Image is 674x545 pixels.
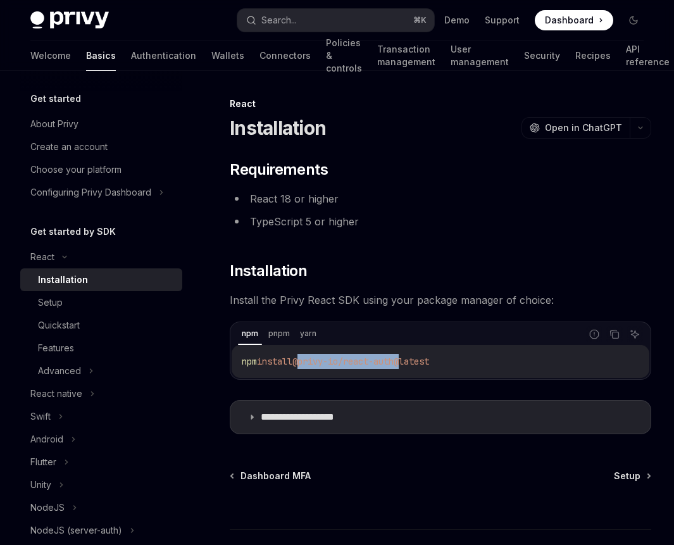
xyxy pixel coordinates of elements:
div: pnpm [265,326,294,341]
a: Choose your platform [20,158,182,181]
div: Configuring Privy Dashboard [30,185,151,200]
span: Setup [614,470,640,482]
a: Setup [20,291,182,314]
a: User management [451,41,509,71]
a: Basics [86,41,116,71]
a: Create an account [20,135,182,158]
li: React 18 or higher [230,190,651,208]
a: Transaction management [377,41,435,71]
a: Support [485,14,520,27]
div: Installation [38,272,88,287]
h5: Get started by SDK [30,224,116,239]
a: Dashboard MFA [231,470,311,482]
div: Swift [30,409,51,424]
span: Dashboard [545,14,594,27]
img: dark logo [30,11,109,29]
button: Ask AI [627,326,643,342]
div: Unity [30,477,51,492]
a: Connectors [259,41,311,71]
div: Advanced [38,363,81,379]
button: Search...⌘K [237,9,434,32]
div: React [30,249,54,265]
div: Quickstart [38,318,80,333]
span: Open in ChatGPT [545,122,622,134]
div: Flutter [30,454,56,470]
span: Installation [230,261,307,281]
div: npm [238,326,262,341]
a: Security [524,41,560,71]
div: Android [30,432,63,447]
a: Welcome [30,41,71,71]
a: Features [20,337,182,360]
span: Requirements [230,160,328,180]
a: API reference [626,41,670,71]
a: About Privy [20,113,182,135]
a: Authentication [131,41,196,71]
div: yarn [296,326,320,341]
a: Setup [614,470,650,482]
div: Features [38,341,74,356]
button: Toggle dark mode [623,10,644,30]
span: Dashboard MFA [240,470,311,482]
a: Quickstart [20,314,182,337]
div: Search... [261,13,297,28]
div: Setup [38,295,63,310]
div: NodeJS [30,500,65,515]
a: Dashboard [535,10,613,30]
li: TypeScript 5 or higher [230,213,651,230]
span: Install the Privy React SDK using your package manager of choice: [230,291,651,309]
div: Create an account [30,139,108,154]
span: npm [242,356,257,367]
span: @privy-io/react-auth@latest [292,356,429,367]
button: Report incorrect code [586,326,602,342]
span: install [257,356,292,367]
a: Demo [444,14,470,27]
a: Recipes [575,41,611,71]
div: React native [30,386,82,401]
a: Policies & controls [326,41,362,71]
span: ⌘ K [413,15,427,25]
h5: Get started [30,91,81,106]
div: NodeJS (server-auth) [30,523,122,538]
a: Installation [20,268,182,291]
div: About Privy [30,116,78,132]
h1: Installation [230,116,326,139]
a: Wallets [211,41,244,71]
button: Open in ChatGPT [521,117,630,139]
div: React [230,97,651,110]
button: Copy the contents from the code block [606,326,623,342]
div: Choose your platform [30,162,122,177]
